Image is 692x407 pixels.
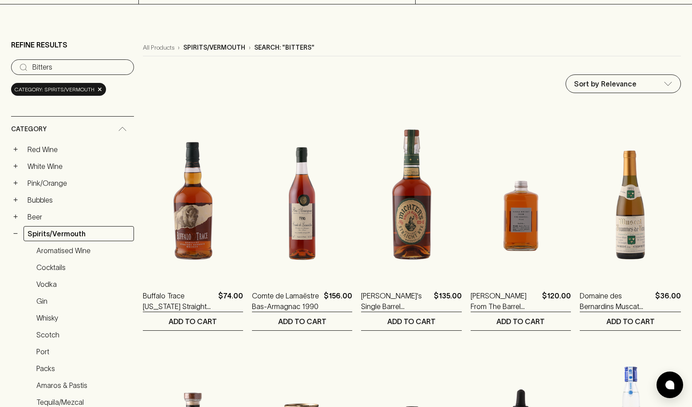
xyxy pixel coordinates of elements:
a: [PERSON_NAME] From The Barrel Blended Japanese Whisky [471,290,539,312]
p: ADD TO CART [169,316,217,327]
p: ADD TO CART [278,316,326,327]
a: Bubbles [24,192,134,207]
a: Packs [32,361,134,376]
p: ADD TO CART [496,316,545,327]
button: ADD TO CART [252,312,352,330]
span: × [97,85,102,94]
button: + [11,196,20,204]
button: ADD TO CART [361,312,461,330]
p: $74.00 [218,290,243,312]
p: › [249,43,251,52]
p: Search: "Bitters" [254,43,315,52]
img: Comte de Lamaëstre Bas-Armagnac 1990 [252,122,352,277]
img: Nikka Whisky From The Barrel Blended Japanese Whisky [471,122,571,277]
a: Vodka [32,277,134,292]
a: Comte de Lamaëstre Bas-Armagnac 1990 [252,290,320,312]
button: + [11,162,20,171]
a: Domaine des Bernardins Muscat Beaumes de [GEOGRAPHIC_DATA] 2021 [580,290,652,312]
button: − [11,229,20,238]
a: Pink/Orange [24,176,134,191]
a: Whisky [32,310,134,325]
div: Category [11,117,134,142]
img: Buffalo Trace Kentucky Straight Bourbon Whiskey [143,122,243,277]
p: $156.00 [324,290,352,312]
span: Category: spirits/vermouth [15,85,94,94]
p: $120.00 [542,290,571,312]
a: [PERSON_NAME]'s Single Barrel [US_STATE] Straight Rye Whiskey [361,290,430,312]
p: $36.00 [655,290,681,312]
p: spirits/vermouth [183,43,245,52]
img: Domaine des Bernardins Muscat Beaumes de Venise 2021 [580,122,681,277]
p: Refine Results [11,39,67,50]
button: ADD TO CART [143,312,243,330]
span: Category [11,124,47,135]
button: ADD TO CART [471,312,571,330]
a: Aromatised Wine [32,243,134,258]
a: Beer [24,209,134,224]
button: + [11,145,20,154]
a: All Products [143,43,174,52]
a: Cocktails [32,260,134,275]
p: Sort by Relevance [574,78,637,89]
a: Buffalo Trace [US_STATE] Straight Bourbon Whiskey [143,290,215,312]
p: ADD TO CART [387,316,436,327]
a: Spirits/Vermouth [24,226,134,241]
img: Michter's Single Barrel Kentucky Straight Rye Whiskey [361,122,461,277]
a: White Wine [24,159,134,174]
button: + [11,179,20,188]
a: Port [32,344,134,359]
input: Try “Pinot noir” [32,60,127,74]
div: Sort by Relevance [566,75,680,93]
button: ADD TO CART [580,312,681,330]
a: Amaros & Pastis [32,378,134,393]
p: $135.00 [434,290,462,312]
p: › [178,43,180,52]
p: ADD TO CART [606,316,655,327]
img: bubble-icon [665,380,674,389]
a: Gin [32,294,134,309]
button: + [11,212,20,221]
a: Red Wine [24,142,134,157]
a: Scotch [32,327,134,342]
